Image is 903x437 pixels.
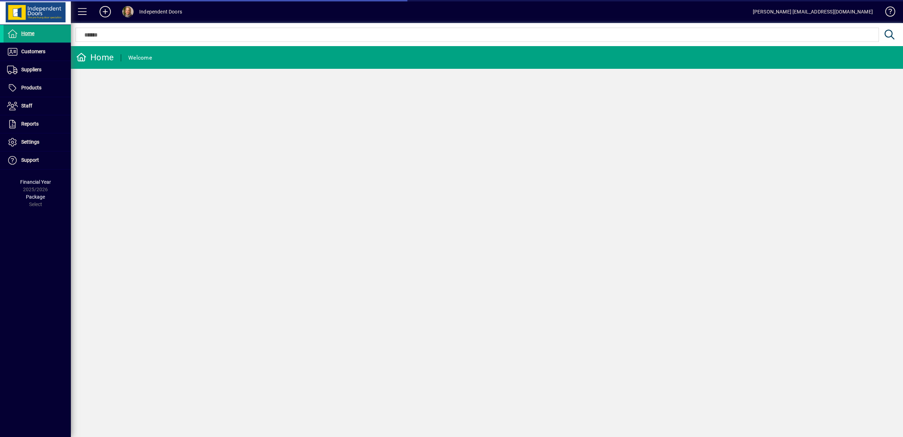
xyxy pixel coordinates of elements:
[20,179,51,185] span: Financial Year
[139,6,182,17] div: Independent Doors
[4,115,71,133] a: Reports
[128,52,152,63] div: Welcome
[21,85,41,90] span: Products
[94,5,117,18] button: Add
[21,49,45,54] span: Customers
[4,79,71,97] a: Products
[753,6,873,17] div: [PERSON_NAME] [EMAIL_ADDRESS][DOMAIN_NAME]
[21,157,39,163] span: Support
[4,61,71,79] a: Suppliers
[21,121,39,127] span: Reports
[4,43,71,61] a: Customers
[4,97,71,115] a: Staff
[21,67,41,72] span: Suppliers
[117,5,139,18] button: Profile
[21,31,34,36] span: Home
[4,151,71,169] a: Support
[4,133,71,151] a: Settings
[26,194,45,200] span: Package
[880,1,894,24] a: Knowledge Base
[21,103,32,109] span: Staff
[21,139,39,145] span: Settings
[76,52,114,63] div: Home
